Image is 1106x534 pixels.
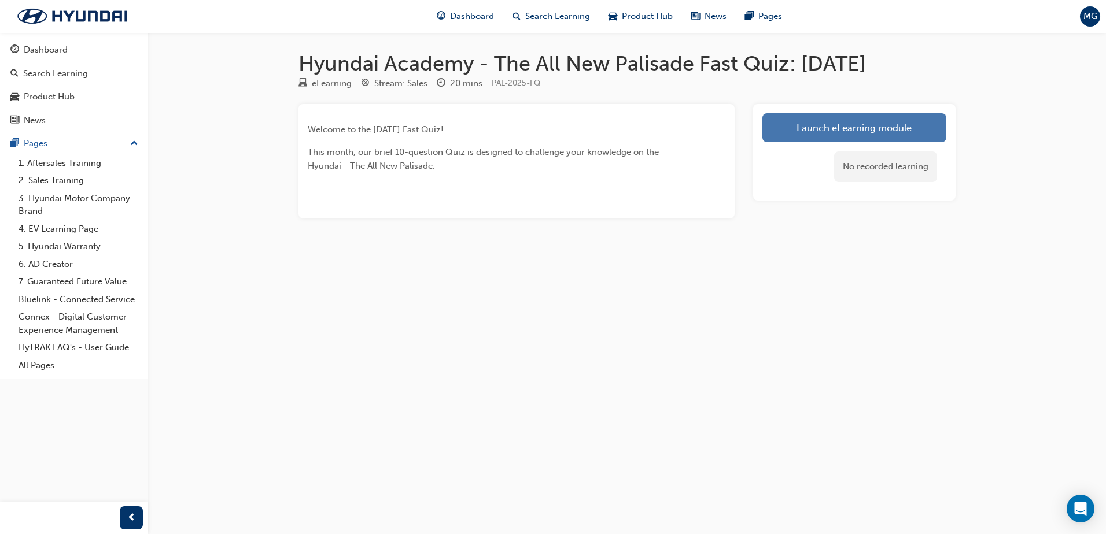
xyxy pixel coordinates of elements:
button: MG [1080,6,1100,27]
span: learningResourceType_ELEARNING-icon [298,79,307,89]
h1: Hyundai Academy - The All New Palisade Fast Quiz: [DATE] [298,51,956,76]
button: DashboardSearch LearningProduct HubNews [5,37,143,133]
span: guage-icon [10,45,19,55]
div: Pages [24,137,47,150]
a: 5. Hyundai Warranty [14,238,143,255]
span: target-icon [361,79,370,89]
div: Stream: Sales [374,77,427,90]
a: Bluelink - Connected Service [14,291,143,309]
a: guage-iconDashboard [427,5,503,28]
span: pages-icon [745,9,754,24]
div: 20 mins [450,77,482,90]
div: Stream [361,76,427,91]
span: Product Hub [622,10,673,23]
a: 3. Hyundai Motor Company Brand [14,190,143,220]
span: pages-icon [10,139,19,149]
span: car-icon [609,9,617,24]
div: eLearning [312,77,352,90]
div: Duration [437,76,482,91]
span: This month, our brief 10-question Quiz is designed to challenge your knowledge on the Hyundai - T... [308,147,661,171]
a: search-iconSearch Learning [503,5,599,28]
a: Launch eLearning module [762,113,946,142]
div: Dashboard [24,43,68,57]
span: clock-icon [437,79,445,89]
img: Trak [6,4,139,28]
span: search-icon [513,9,521,24]
span: Dashboard [450,10,494,23]
a: Product Hub [5,86,143,107]
span: up-icon [130,136,138,151]
a: 4. EV Learning Page [14,220,143,238]
span: news-icon [10,116,19,126]
a: All Pages [14,357,143,374]
div: Product Hub [24,90,75,103]
a: Connex - Digital Customer Experience Management [14,308,143,339]
span: MG [1083,10,1097,23]
a: Search Learning [5,63,143,84]
a: news-iconNews [682,5,736,28]
a: 6. AD Creator [14,255,143,273]
div: No recorded learning [834,151,937,182]
button: Pages [5,133,143,154]
a: 2. Sales Training [14,172,143,190]
a: HyTRAK FAQ's - User Guide [14,339,143,357]
a: pages-iconPages [736,5,791,28]
div: Open Intercom Messenger [1067,495,1094,522]
a: 1. Aftersales Training [14,154,143,172]
span: guage-icon [437,9,445,24]
span: car-icon [10,92,19,102]
span: Search Learning [525,10,590,23]
span: News [705,10,727,23]
span: news-icon [691,9,700,24]
div: Type [298,76,352,91]
div: Search Learning [23,67,88,80]
a: 7. Guaranteed Future Value [14,273,143,291]
a: News [5,110,143,131]
div: News [24,114,46,127]
a: car-iconProduct Hub [599,5,682,28]
span: Learning resource code [492,78,540,88]
span: prev-icon [127,511,136,525]
span: Welcome to the [DATE] Fast Quiz! [308,124,444,135]
a: Dashboard [5,39,143,61]
span: Pages [758,10,782,23]
span: search-icon [10,69,19,79]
